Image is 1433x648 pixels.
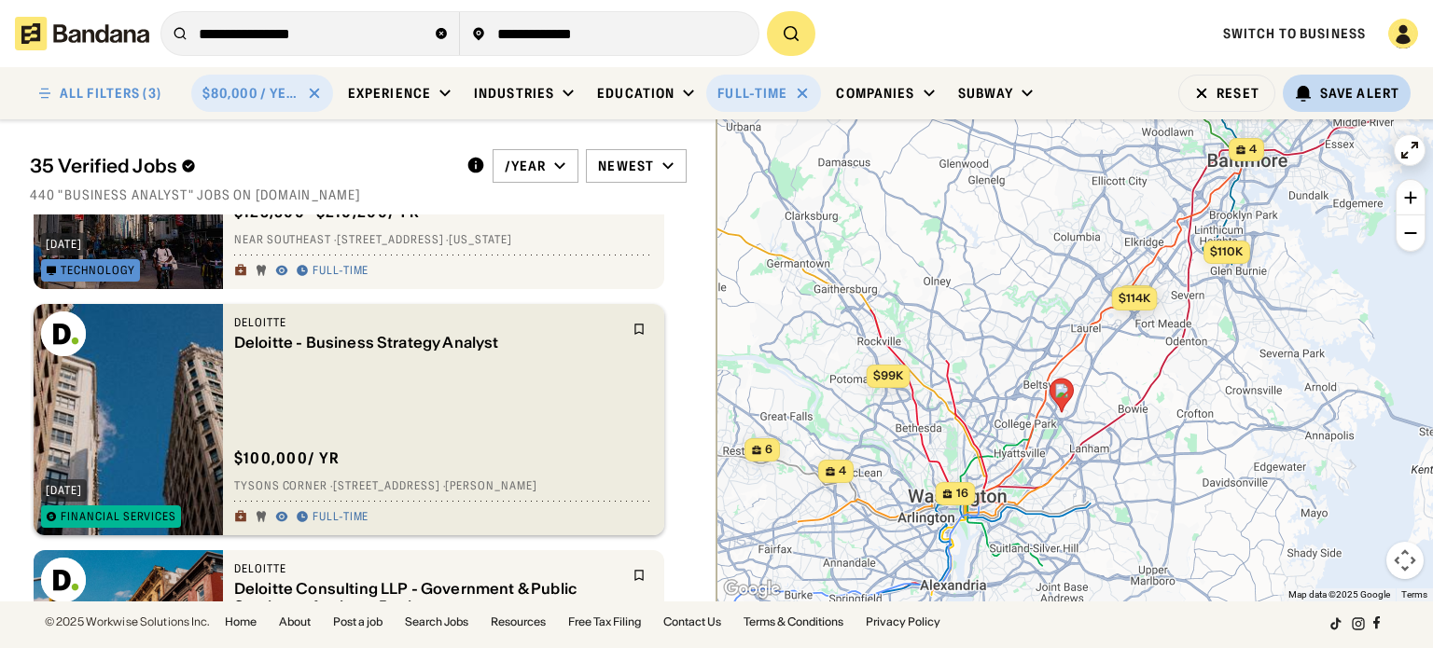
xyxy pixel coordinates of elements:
div: Industries [474,85,554,102]
a: Switch to Business [1223,25,1366,42]
div: Companies [836,85,914,102]
div: ALL FILTERS (3) [60,87,161,100]
span: 6 [765,442,772,458]
a: Search Jobs [405,616,468,627]
div: Save Alert [1320,85,1399,102]
a: Terms & Conditions [744,616,843,627]
a: Resources [491,616,546,627]
span: Map data ©2025 Google [1288,589,1390,600]
div: Subway [958,85,1014,102]
a: Free Tax Filing [568,616,641,627]
div: Full-time [313,264,369,279]
div: /year [505,158,547,174]
div: Experience [348,85,431,102]
div: $80,000 / year [202,85,299,102]
div: [DATE] [46,239,82,250]
div: Deloitte - Business Strategy Analyst [234,334,621,352]
div: Education [597,85,675,102]
div: Newest [598,158,654,174]
a: Open this area in Google Maps (opens a new window) [721,577,783,601]
div: 35 Verified Jobs [30,155,452,177]
a: About [279,616,311,627]
div: Full-time [313,510,369,525]
div: Full-time [717,85,787,102]
a: Home [225,616,257,627]
img: Deloitte logo [41,558,86,602]
span: 4 [1249,142,1257,158]
div: Near Southeast · [STREET_ADDRESS] · [US_STATE] [234,233,653,248]
a: Terms (opens in new tab) [1401,589,1427,600]
img: Bandana logotype [15,17,149,50]
div: © 2025 Workwise Solutions Inc. [45,616,210,627]
span: $99k [873,368,903,382]
a: Post a job [333,616,383,627]
div: Technology [61,265,135,276]
span: $114k [1119,291,1150,305]
div: Financial Services [61,511,176,522]
a: Contact Us [663,616,721,627]
span: 16 [956,486,968,502]
img: Deloitte logo [41,311,86,356]
span: $110k [1210,244,1243,258]
div: $ 100,000 / yr [234,448,340,468]
span: 4 [839,463,846,479]
div: Tysons Corner · [STREET_ADDRESS] · [PERSON_NAME] [234,479,653,494]
div: [DATE] [46,485,82,496]
button: Map camera controls [1386,542,1424,579]
img: Google [721,577,783,601]
div: Deloitte [234,561,621,576]
div: Reset [1217,87,1259,100]
div: 440 "Business Analyst" jobs on [DOMAIN_NAME] [30,186,687,203]
div: Deloitte Consulting LLP - Government & Public Services - Analyst - Business [234,580,621,615]
div: Deloitte [234,315,621,330]
a: Privacy Policy [866,616,940,627]
div: grid [30,214,687,602]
